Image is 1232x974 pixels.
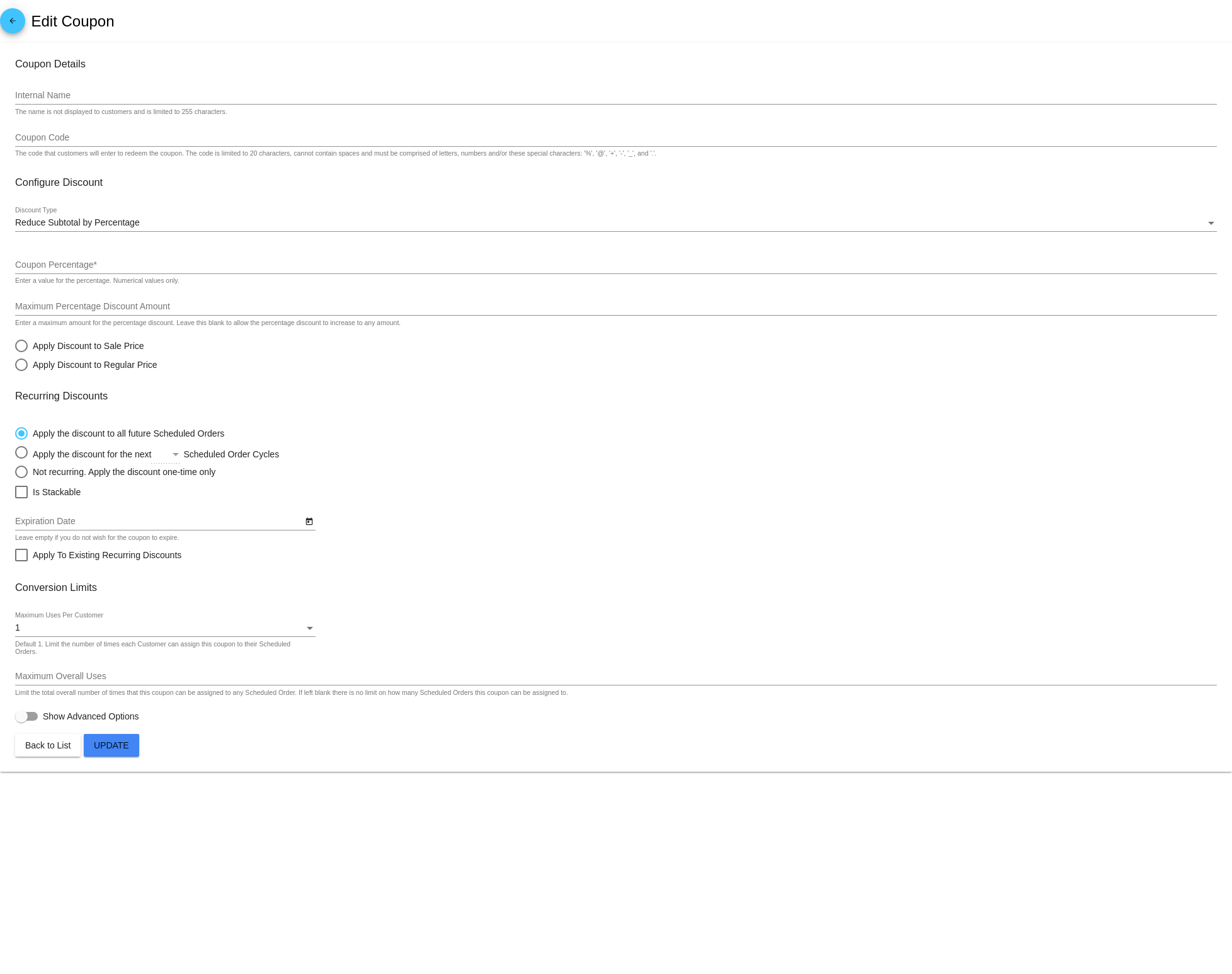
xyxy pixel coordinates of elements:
div: The name is not displayed to customers and is limited to 255 characters. [15,108,227,116]
span: 1 [15,622,20,633]
span: Apply To Existing Recurring Discounts [33,547,181,563]
h2: Edit Coupon [31,13,114,30]
div: The code that customers will enter to redeem the coupon. The code is limited to 20 characters, ca... [15,150,656,158]
div: Apply Discount to Sale Price [28,341,144,351]
mat-select: Discount Type [15,218,1217,228]
mat-icon: arrow_back [5,16,20,32]
input: Coupon Code [15,133,1217,143]
div: Limit the total overall number of times that this coupon can be assigned to any Scheduled Order. ... [15,689,568,697]
div: Enter a maximum amount for the percentage discount. Leave this blank to allow the percentage disc... [15,319,401,327]
h3: Configure Discount [15,176,1217,188]
button: Back to List [15,734,81,757]
div: Apply the discount for the next Scheduled Order Cycles [28,446,363,459]
mat-radio-group: Select an option [15,333,157,371]
span: Update [94,740,129,750]
span: Back to List [25,740,71,750]
span: Show Advanced Options [43,710,139,723]
div: Leave empty if you do not wish for the coupon to expire. [15,534,179,542]
span: Reduce Subtotal by Percentage [15,217,140,227]
h3: Conversion Limits [15,582,1217,593]
div: Enter a value for the percentage. Numerical values only. [15,277,180,285]
h3: Coupon Details [15,58,1217,70]
mat-radio-group: Select an option [15,421,363,478]
input: Expiration Date [15,517,302,527]
div: Apply Discount to Regular Price [28,360,157,370]
h3: Recurring Discounts [15,390,1217,402]
input: Maximum Percentage Discount Amount [15,302,1217,312]
div: Default 1. Limit the number of times each Customer can assign this coupon to their Scheduled Orders. [15,641,309,656]
input: Internal Name [15,91,1217,101]
span: Is Stackable [33,484,81,500]
div: Apply the discount to all future Scheduled Orders [28,428,224,438]
button: Update [84,734,139,757]
div: Not recurring. Apply the discount one-time only [28,467,215,477]
input: Maximum Overall Uses [15,672,1217,682]
input: Coupon Percentage [15,260,1217,270]
button: Open calendar [302,514,316,527]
